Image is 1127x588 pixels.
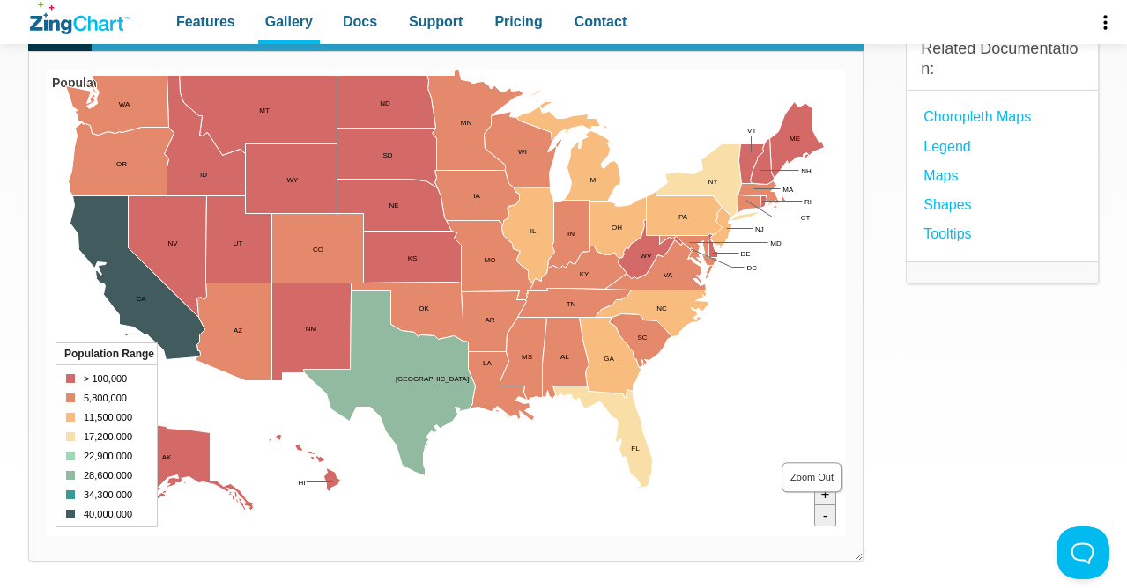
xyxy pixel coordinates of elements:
[409,10,463,33] span: Support
[923,164,958,187] a: Maps
[923,105,1031,129] a: Choropleth Maps
[265,10,313,33] span: Gallery
[923,135,970,158] a: Legend
[923,222,971,246] a: Tooltips
[343,10,377,33] span: Docs
[575,10,627,33] span: Contact
[494,10,542,33] span: Pricing
[30,2,130,34] a: ZingChart Logo. Click to return to the homepage
[176,10,235,33] span: Features
[1057,526,1109,579] iframe: Toggle Customer Support
[921,39,1084,80] h3: Related Documentation:
[923,193,971,217] a: Shapes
